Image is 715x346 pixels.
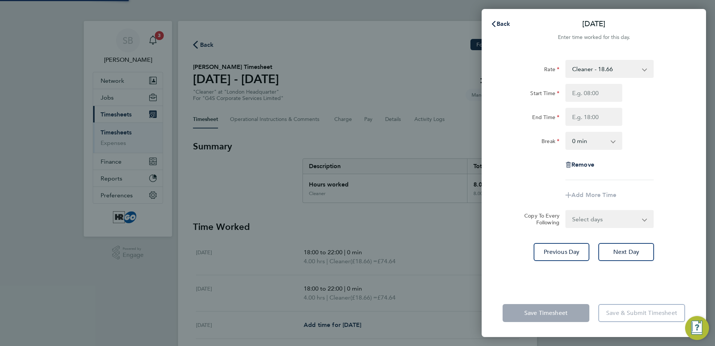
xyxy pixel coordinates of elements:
[565,162,594,168] button: Remove
[613,248,639,256] span: Next Day
[532,114,559,123] label: End Time
[565,84,622,102] input: E.g. 08:00
[530,90,559,99] label: Start Time
[544,66,559,75] label: Rate
[565,108,622,126] input: E.g. 18:00
[598,243,654,261] button: Next Day
[483,16,518,31] button: Back
[482,33,706,42] div: Enter time worked for this day.
[541,138,559,147] label: Break
[571,161,594,168] span: Remove
[685,316,709,340] button: Engage Resource Center
[518,212,559,226] label: Copy To Every Following
[497,20,510,27] span: Back
[582,19,605,29] p: [DATE]
[534,243,589,261] button: Previous Day
[544,248,580,256] span: Previous Day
